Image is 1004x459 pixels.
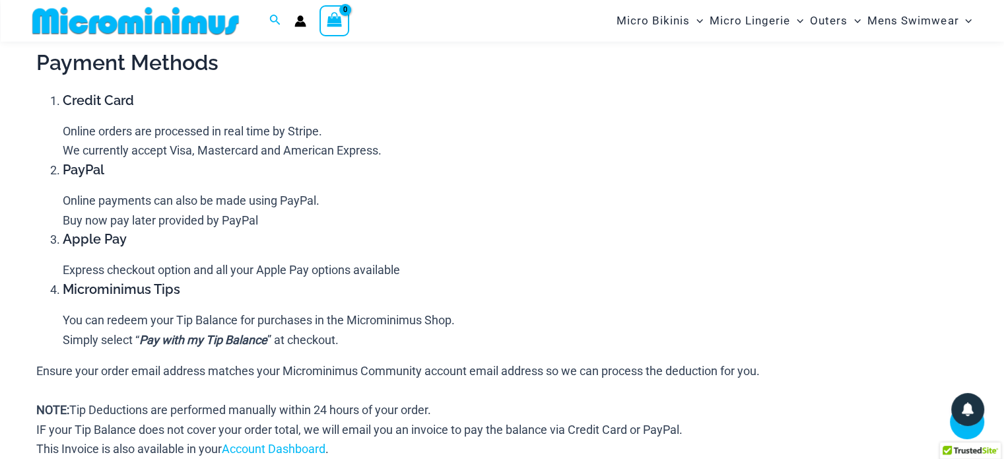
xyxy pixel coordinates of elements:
[810,4,848,38] span: Outers
[613,4,706,38] a: Micro BikinisMenu ToggleMenu Toggle
[807,4,864,38] a: OutersMenu ToggleMenu Toggle
[63,92,134,108] strong: Credit Card
[63,162,104,178] strong: PayPal
[864,4,975,38] a: Mens SwimwearMenu ToggleMenu Toggle
[63,310,968,349] p: You can redeem your Tip Balance for purchases in the Microminimus Shop. Simply select “ ” at chec...
[269,13,281,29] a: Search icon link
[36,361,968,381] p: Ensure your order email address matches your Microminimus Community account email address so we c...
[611,2,978,40] nav: Site Navigation
[63,260,968,280] p: Express checkout option and all your Apple Pay options available
[848,4,861,38] span: Menu Toggle
[958,4,972,38] span: Menu Toggle
[139,333,267,347] strong: Pay with my Tip Balance
[63,281,180,297] strong: Microminimus Tips
[294,15,306,27] a: Account icon link
[617,4,690,38] span: Micro Bikinis
[867,4,958,38] span: Mens Swimwear
[27,6,244,36] img: MM SHOP LOGO FLAT
[36,403,69,417] strong: NOTE:
[710,4,790,38] span: Micro Lingerie
[63,122,968,160] p: Online orders are processed in real time by Stripe. We currently accept Visa, Mastercard and Amer...
[36,49,968,77] h2: Payment Methods
[63,191,968,230] p: Online payments can also be made using PayPal. Buy now pay later provided by PayPal
[790,4,803,38] span: Menu Toggle
[36,400,968,459] p: Tip Deductions are performed manually within 24 hours of your order. IF your Tip Balance does not...
[63,231,968,247] h5: Apple Pay
[222,442,325,456] a: Account Dashboard
[706,4,807,38] a: Micro LingerieMenu ToggleMenu Toggle
[690,4,703,38] span: Menu Toggle
[319,5,350,36] a: View Shopping Cart, empty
